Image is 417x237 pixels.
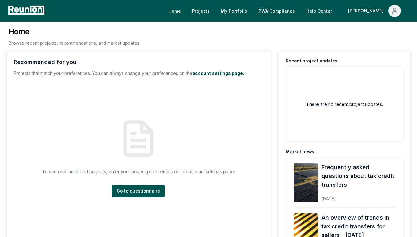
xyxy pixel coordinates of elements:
div: Market news [286,148,314,155]
img: Frequently asked questions about tax credit transfers [294,163,318,202]
button: [PERSON_NAME] [343,5,406,17]
p: To see recommended projects, enter your project preferences on the account settings page. [42,168,235,175]
a: Frequently asked questions about tax credit transfers [321,163,396,189]
div: [DATE] [321,191,396,202]
div: Recent project updates [286,58,338,64]
nav: Main [164,5,411,17]
a: Go to questionnaire [112,185,165,197]
a: Home [164,5,186,17]
p: Browse recent projects, recommendations, and market updates. [9,40,140,46]
a: account settings page. [192,71,244,76]
h3: Home [9,27,140,37]
a: PWA Compliance [253,5,300,17]
a: Projects [187,5,215,17]
div: Recommended for you [14,58,76,66]
div: [PERSON_NAME] [348,5,386,17]
a: My Portfolio [216,5,252,17]
h2: There are no recent project updates. [306,101,383,107]
span: Projects that match your preferences. You can always change your preferences on the [14,71,192,76]
a: Help Center [301,5,337,17]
